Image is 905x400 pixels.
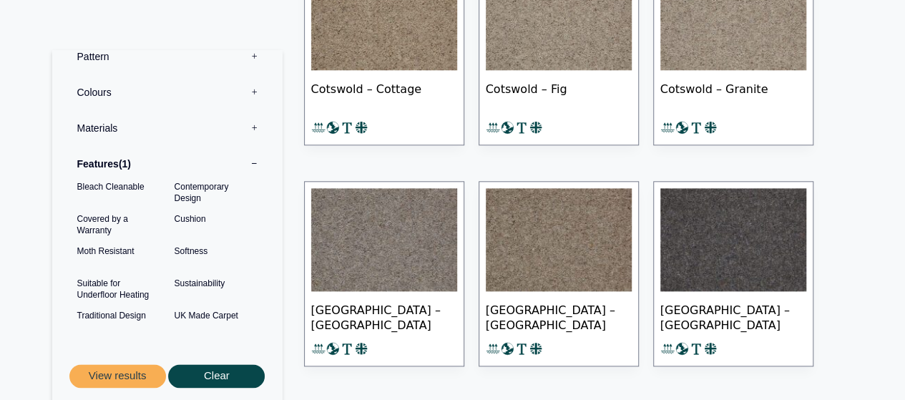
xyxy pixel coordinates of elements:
a: [GEOGRAPHIC_DATA] – [GEOGRAPHIC_DATA] [653,181,813,366]
span: Cotswold – Fig [486,70,632,120]
img: Cotswold - Moreton [311,188,457,291]
button: Clear [168,364,265,388]
span: [GEOGRAPHIC_DATA] – [GEOGRAPHIC_DATA] [311,291,457,341]
span: Cotswold – Granite [660,70,806,120]
span: 1 [119,158,131,170]
label: Materials [63,110,272,146]
img: Cotswold - Pembroke [660,188,806,291]
img: Cotswold - Oak [486,188,632,291]
label: Pattern [63,39,272,74]
span: [GEOGRAPHIC_DATA] – [GEOGRAPHIC_DATA] [660,291,806,341]
span: Cotswold – Cottage [311,70,457,120]
a: [GEOGRAPHIC_DATA] – [GEOGRAPHIC_DATA] [479,181,639,366]
a: [GEOGRAPHIC_DATA] – [GEOGRAPHIC_DATA] [304,181,464,366]
button: View results [69,364,166,388]
label: Features [63,146,272,182]
span: [GEOGRAPHIC_DATA] – [GEOGRAPHIC_DATA] [486,291,632,341]
label: Colours [63,74,272,110]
